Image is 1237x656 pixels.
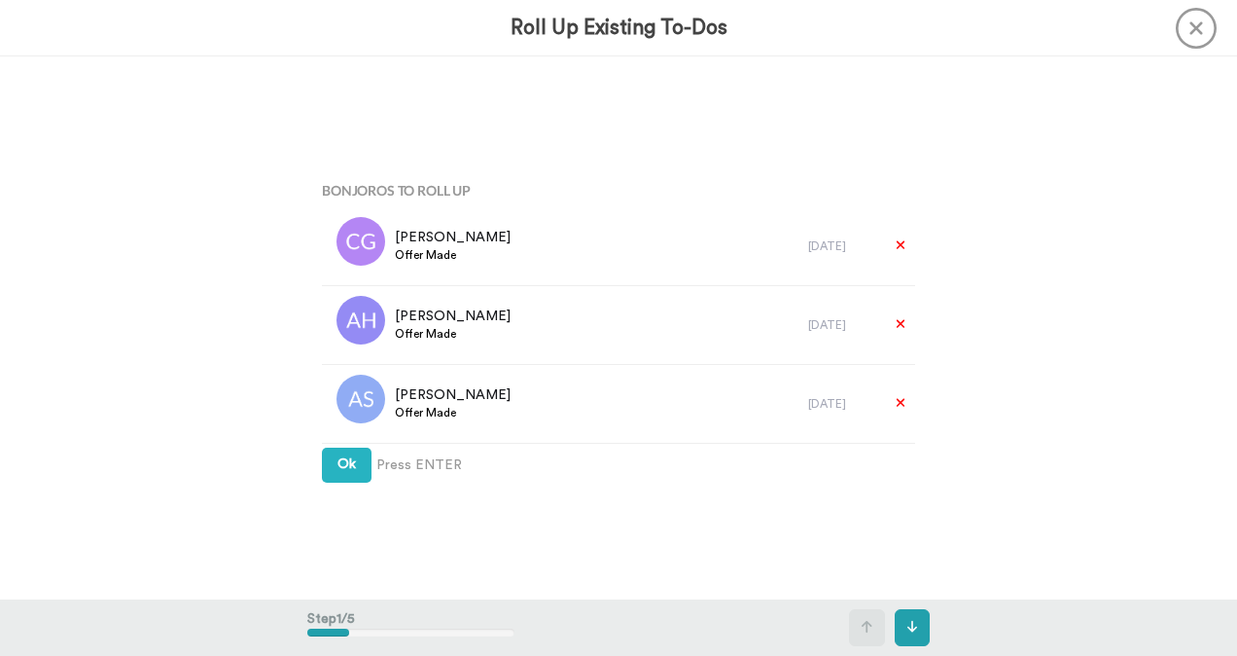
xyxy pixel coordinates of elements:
[322,448,371,483] button: Ok
[511,17,727,39] h3: Roll Up Existing To-Dos
[808,396,876,412] div: [DATE]
[395,326,511,342] span: Offer Made
[395,307,511,326] span: [PERSON_NAME]
[395,405,511,420] span: Offer Made
[808,238,876,254] div: [DATE]
[376,456,462,475] span: Press ENTER
[395,228,511,247] span: [PERSON_NAME]
[395,385,511,405] span: [PERSON_NAME]
[307,600,514,656] div: Step 1 / 5
[337,457,356,471] span: Ok
[808,317,876,333] div: [DATE]
[336,375,385,423] img: as.png
[395,247,511,263] span: Offer Made
[322,183,915,198] h4: Bonjoros To Roll Up
[336,217,385,266] img: cg.png
[336,296,385,345] img: ah.png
